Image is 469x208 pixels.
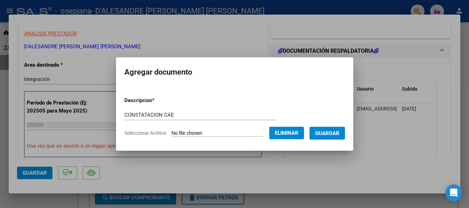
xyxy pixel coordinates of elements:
p: Descripcion [124,97,191,105]
div: Open Intercom Messenger [445,184,462,201]
button: Eliminar [269,127,304,139]
span: Seleccionar Archivo [124,130,166,136]
button: Guardar [310,127,345,140]
span: Eliminar [275,130,298,136]
h2: Agregar documento [124,66,345,79]
span: Guardar [315,130,339,136]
